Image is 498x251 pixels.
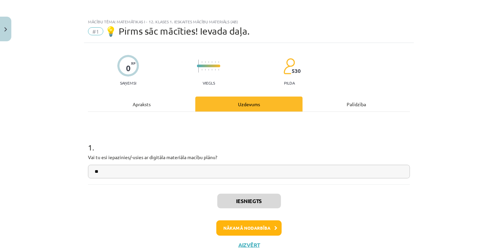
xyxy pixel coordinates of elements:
[208,69,209,71] img: icon-short-line-57e1e144782c952c97e751825c79c345078a6d821885a25fce030b3d8c18986b.svg
[88,27,103,35] span: #1
[126,64,131,73] div: 0
[303,97,410,112] div: Palīdzība
[236,242,262,248] button: Aizvērt
[88,19,410,24] div: Mācību tēma: Matemātikas i - 12. klases 1. ieskaites mācību materiāls (ab)
[218,69,219,71] img: icon-short-line-57e1e144782c952c97e751825c79c345078a6d821885a25fce030b3d8c18986b.svg
[117,81,139,85] p: Saņemsi
[292,68,301,74] span: 530
[205,69,206,71] img: icon-short-line-57e1e144782c952c97e751825c79c345078a6d821885a25fce030b3d8c18986b.svg
[215,69,216,71] img: icon-short-line-57e1e144782c952c97e751825c79c345078a6d821885a25fce030b3d8c18986b.svg
[203,81,215,85] p: Viegls
[216,220,282,236] button: Nākamā nodarbība
[88,154,410,161] p: Vai tu esi iepazinies/-usies ar digitāla materiāla macību plānu?
[88,131,410,152] h1: 1 .
[217,194,281,208] button: Iesniegts
[208,61,209,63] img: icon-short-line-57e1e144782c952c97e751825c79c345078a6d821885a25fce030b3d8c18986b.svg
[198,60,199,73] img: icon-long-line-d9ea69661e0d244f92f715978eff75569469978d946b2353a9bb055b3ed8787d.svg
[215,61,216,63] img: icon-short-line-57e1e144782c952c97e751825c79c345078a6d821885a25fce030b3d8c18986b.svg
[195,97,303,112] div: Uzdevums
[284,81,295,85] p: pilda
[218,61,219,63] img: icon-short-line-57e1e144782c952c97e751825c79c345078a6d821885a25fce030b3d8c18986b.svg
[205,61,206,63] img: icon-short-line-57e1e144782c952c97e751825c79c345078a6d821885a25fce030b3d8c18986b.svg
[4,27,7,32] img: icon-close-lesson-0947bae3869378f0d4975bcd49f059093ad1ed9edebbc8119c70593378902aed.svg
[105,26,250,37] span: 💡 Pirms sāc mācīties! Ievada daļa.
[283,58,295,75] img: students-c634bb4e5e11cddfef0936a35e636f08e4e9abd3cc4e673bd6f9a4125e45ecb1.svg
[131,61,135,65] span: XP
[88,97,195,112] div: Apraksts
